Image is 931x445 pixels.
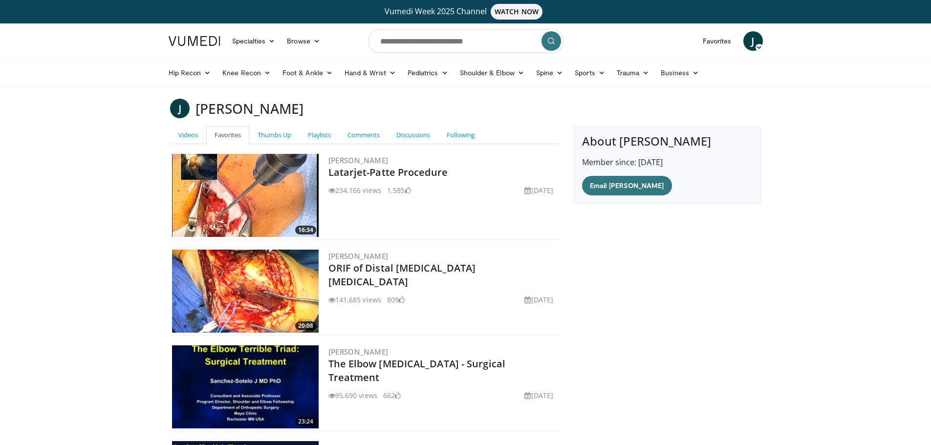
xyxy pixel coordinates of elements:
[582,156,753,168] p: Member since: [DATE]
[328,185,381,195] li: 234,166 views
[328,155,389,165] a: [PERSON_NAME]
[295,226,316,234] span: 16:34
[328,390,377,401] li: 95,690 views
[163,63,217,83] a: Hip Recon
[328,251,389,261] a: [PERSON_NAME]
[530,63,569,83] a: Spine
[743,31,763,51] a: J
[249,126,300,144] a: Thumbs Up
[387,185,411,195] li: 1,585
[172,250,319,333] a: 20:08
[328,166,448,179] a: Latarjet-Patte Procedure
[295,321,316,330] span: 20:08
[281,31,326,51] a: Browse
[611,63,655,83] a: Trauma
[388,126,438,144] a: Discussions
[655,63,705,83] a: Business
[169,36,220,46] img: VuMedi Logo
[569,63,611,83] a: Sports
[172,345,319,428] a: 23:24
[582,176,671,195] a: Email [PERSON_NAME]
[328,347,389,357] a: [PERSON_NAME]
[402,63,454,83] a: Pediatrics
[277,63,339,83] a: Foot & Ankle
[226,31,281,51] a: Specialties
[438,126,483,144] a: Following
[170,126,206,144] a: Videos
[172,154,319,237] a: 16:34
[368,29,563,53] input: Search topics, interventions
[387,295,405,305] li: 809
[206,126,249,144] a: Favorites
[172,345,319,428] img: 162531_0000_1.png.300x170_q85_crop-smart_upscale.jpg
[170,4,761,20] a: Vumedi Week 2025 ChannelWATCH NOW
[339,63,402,83] a: Hand & Wrist
[582,134,753,148] h4: About [PERSON_NAME]
[339,126,388,144] a: Comments
[295,417,316,426] span: 23:24
[328,295,381,305] li: 141,685 views
[328,261,476,288] a: ORIF of Distal [MEDICAL_DATA] [MEDICAL_DATA]
[217,63,277,83] a: Knee Recon
[383,390,401,401] li: 662
[491,4,542,20] span: WATCH NOW
[524,185,553,195] li: [DATE]
[170,99,190,118] a: J
[697,31,737,51] a: Favorites
[524,295,553,305] li: [DATE]
[300,126,339,144] a: Playlists
[454,63,530,83] a: Shoulder & Elbow
[328,357,506,384] a: The Elbow [MEDICAL_DATA] - Surgical Treatment
[172,250,319,333] img: orif-sanch_3.png.300x170_q85_crop-smart_upscale.jpg
[195,99,303,118] h3: [PERSON_NAME]
[524,390,553,401] li: [DATE]
[172,154,319,237] img: 617583_3.png.300x170_q85_crop-smart_upscale.jpg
